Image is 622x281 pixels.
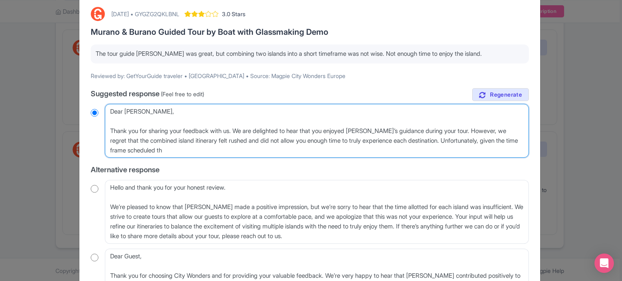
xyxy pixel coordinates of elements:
span: 3.0 Stars [222,10,245,18]
div: Open Intercom Messenger [594,254,614,273]
h3: Murano & Burano Guided Tour by Boat with Glassmaking Demo [91,27,529,36]
textarea: Dear valued traveler, Thank you for sharing your feedback with us. We are delighted to hear that ... [105,104,529,158]
span: Alternative response [91,165,160,174]
span: Suggested response [91,89,160,98]
span: (Feel free to edit) [161,91,204,97]
a: Regenerate [472,88,529,101]
div: [DATE] • GYGZG2QKLBNL [111,10,179,18]
p: Reviewed by: GetYourGuide traveler • [GEOGRAPHIC_DATA] • Source: Magpie City Wonders Europe [91,72,529,80]
span: Regenerate [490,91,522,99]
textarea: Hello and thank you for your honest review. We’re pleased to know that [PERSON_NAME] made a posit... [105,180,529,244]
img: GetYourGuide Logo [91,7,105,21]
p: The tour guide [PERSON_NAME] was great, but combining two islands into a short timeframe was not ... [96,49,524,59]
